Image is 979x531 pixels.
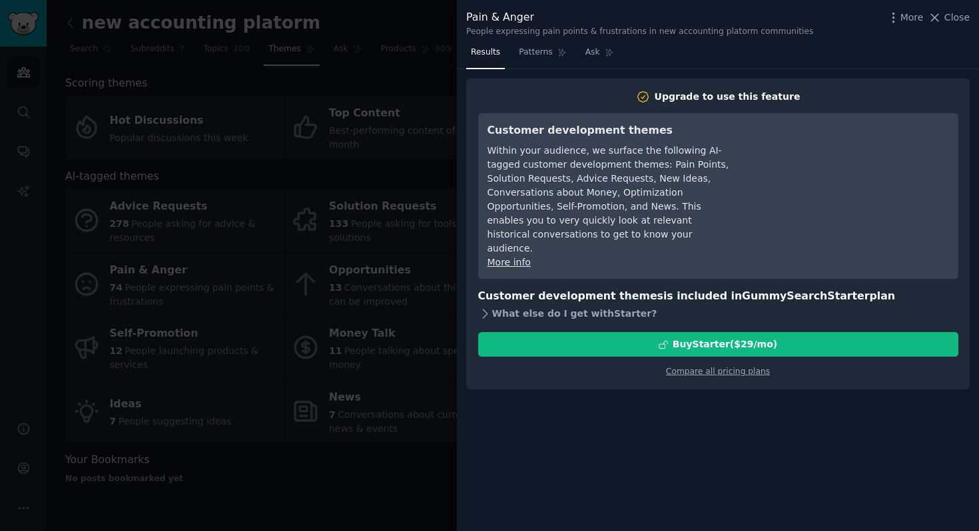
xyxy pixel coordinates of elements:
[666,367,770,376] a: Compare all pricing plans
[655,90,801,104] div: Upgrade to use this feature
[488,257,531,267] a: More info
[466,42,505,69] a: Results
[466,9,813,26] div: Pain & Anger
[749,122,949,222] iframe: YouTube video player
[488,122,731,139] h3: Customer development themes
[478,304,958,323] div: What else do I get with Starter ?
[488,144,731,256] div: Within your audience, we surface the following AI-tagged customer development themes: Pain Points...
[742,289,869,302] span: GummySearch Starter
[581,42,619,69] a: Ask
[478,288,958,305] h3: Customer development themes is included in plan
[519,47,552,59] span: Patterns
[673,337,777,351] div: Buy Starter ($ 29 /mo )
[466,26,813,38] div: People expressing pain points & frustrations in new accounting platorm communities
[478,332,958,357] button: BuyStarter($29/mo)
[928,11,970,25] button: Close
[900,11,924,25] span: More
[886,11,924,25] button: More
[585,47,600,59] span: Ask
[514,42,571,69] a: Patterns
[471,47,500,59] span: Results
[944,11,970,25] span: Close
